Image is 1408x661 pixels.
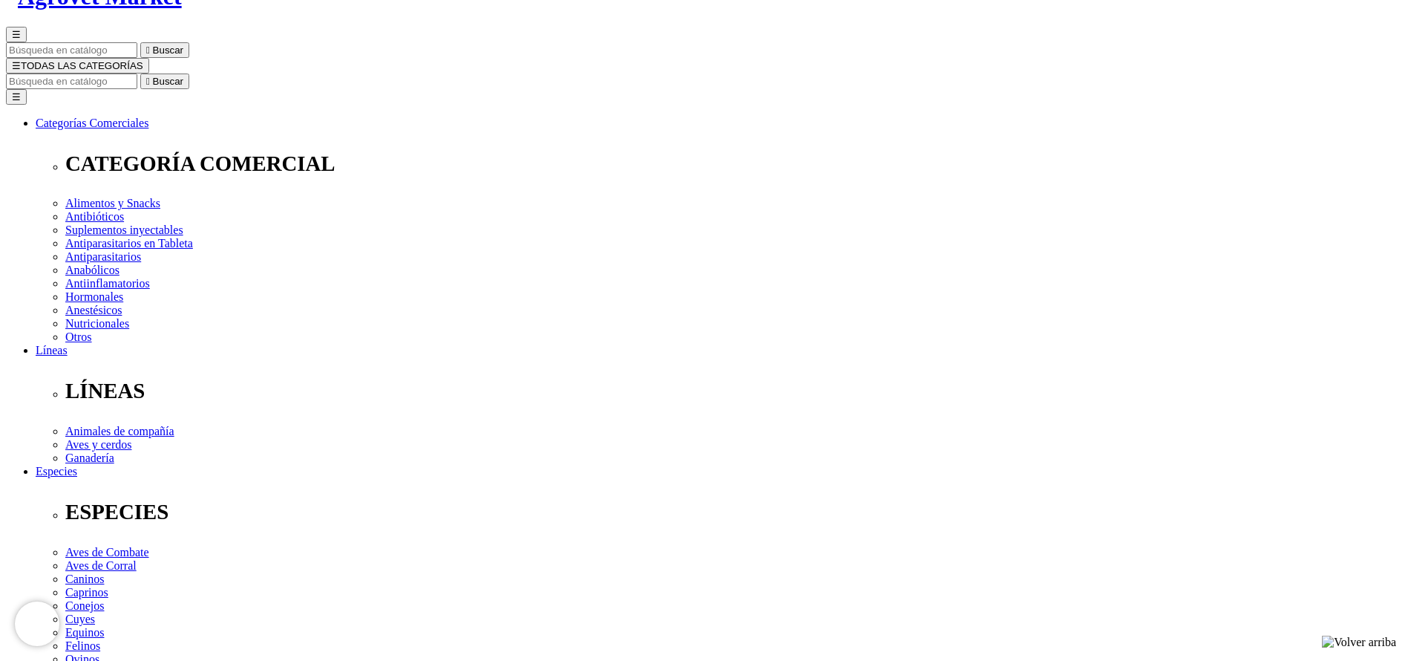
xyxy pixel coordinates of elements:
[65,152,1402,176] p: CATEGORÍA COMERCIAL
[65,586,108,599] a: Caprinos
[65,250,141,263] a: Antiparasitarios
[65,438,131,451] a: Aves y cerdos
[65,573,104,585] a: Caninos
[6,89,27,105] button: ☰
[12,29,21,40] span: ☰
[65,237,193,250] a: Antiparasitarios en Tableta
[153,76,183,87] span: Buscar
[65,452,114,464] a: Ganadería
[36,117,148,129] a: Categorías Comerciales
[65,330,92,343] a: Otros
[65,224,183,236] a: Suplementos inyectables
[65,264,119,276] a: Anabólicos
[65,639,100,652] a: Felinos
[65,559,137,572] a: Aves de Corral
[12,60,21,71] span: ☰
[65,304,122,316] a: Anestésicos
[65,546,149,559] a: Aves de Combate
[6,74,137,89] input: Buscar
[65,626,104,639] a: Equinos
[140,42,189,58] button:  Buscar
[65,210,124,223] a: Antibióticos
[65,500,1402,524] p: ESPECIES
[146,45,150,56] i: 
[36,465,77,478] a: Especies
[65,425,174,437] a: Animales de compañía
[36,344,68,356] a: Líneas
[65,599,104,612] a: Conejos
[153,45,183,56] span: Buscar
[65,197,160,209] a: Alimentos y Snacks
[6,58,149,74] button: ☰TODAS LAS CATEGORÍAS
[1322,636,1396,649] img: Volver arriba
[146,76,150,87] i: 
[140,74,189,89] button:  Buscar
[65,290,123,303] a: Hormonales
[6,42,137,58] input: Buscar
[6,27,27,42] button: ☰
[65,277,150,290] a: Antiinflamatorios
[65,613,95,625] a: Cuyes
[65,317,129,330] a: Nutricionales
[65,379,1402,403] p: LÍNEAS
[15,602,59,646] iframe: Brevo live chat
